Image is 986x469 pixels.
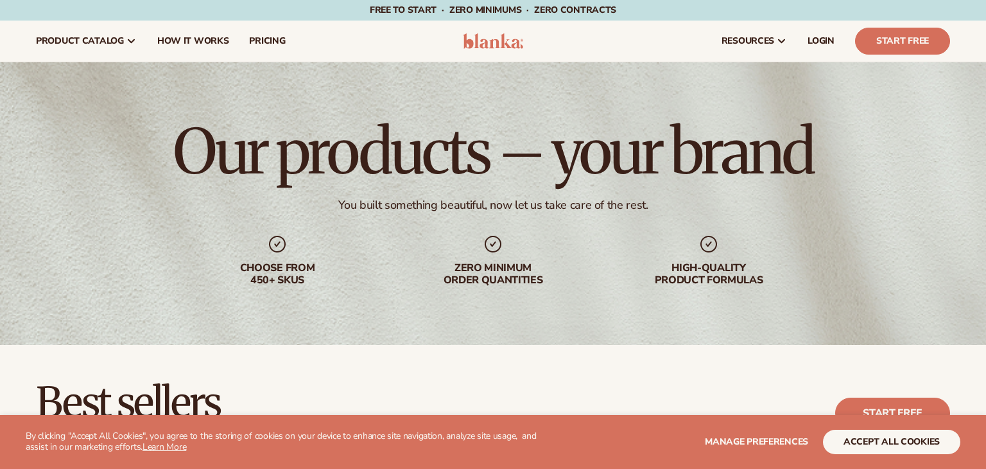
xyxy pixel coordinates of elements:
h2: Best sellers [36,381,379,424]
span: product catalog [36,36,124,46]
a: pricing [239,21,295,62]
div: Choose from 450+ Skus [195,262,359,287]
button: Manage preferences [705,430,808,454]
span: LOGIN [808,36,835,46]
img: logo [463,33,524,49]
p: By clicking "Accept All Cookies", you agree to the storing of cookies on your device to enhance s... [26,431,541,453]
a: product catalog [26,21,147,62]
span: How It Works [157,36,229,46]
span: resources [722,36,774,46]
a: Learn More [143,441,186,453]
a: resources [711,21,797,62]
div: Zero minimum order quantities [411,262,575,287]
div: High-quality product formulas [627,262,791,287]
button: accept all cookies [823,430,960,454]
a: Start free [835,398,950,429]
h1: Our products – your brand [173,121,813,182]
span: Manage preferences [705,436,808,448]
span: pricing [249,36,285,46]
a: How It Works [147,21,239,62]
a: LOGIN [797,21,845,62]
span: Free to start · ZERO minimums · ZERO contracts [370,4,616,16]
a: Start Free [855,28,950,55]
div: You built something beautiful, now let us take care of the rest. [338,198,648,213]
